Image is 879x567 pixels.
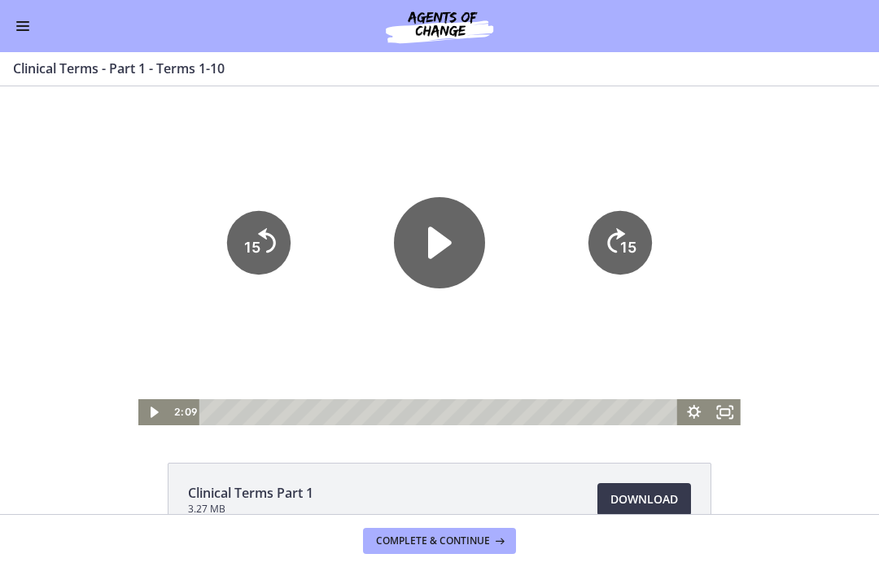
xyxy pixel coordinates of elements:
[588,125,652,188] button: Skip ahead 15 seconds
[610,490,678,509] span: Download
[342,7,537,46] img: Agents of Change
[679,313,710,339] button: Show settings menu
[244,152,260,169] tspan: 15
[13,16,33,36] button: Enable menu
[188,503,313,516] span: 3.27 MB
[597,483,691,516] a: Download
[188,483,313,503] span: Clinical Terms Part 1
[394,111,485,202] button: Play Video
[211,313,671,339] div: Playbar
[376,534,490,547] span: Complete & continue
[363,528,516,554] button: Complete & continue
[13,59,846,78] h3: Clinical Terms - Part 1 - Terms 1-10
[227,125,291,188] button: Skip back 15 seconds
[710,313,741,339] button: Fullscreen
[138,313,169,339] button: Play Video
[620,152,636,169] tspan: 15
